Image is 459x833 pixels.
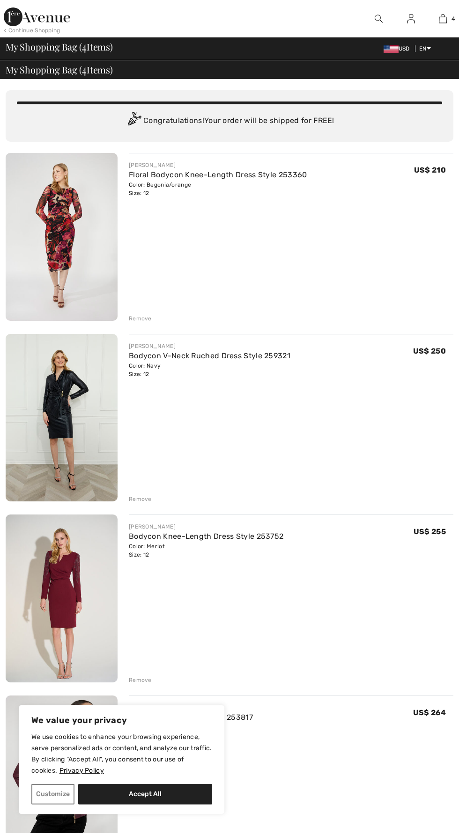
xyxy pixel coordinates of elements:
div: Color: Begonia/orange Size: 12 [129,181,307,197]
img: Bodycon Knee-Length Dress Style 253752 [6,514,118,682]
button: Accept All [78,784,212,804]
p: We use cookies to enhance your browsing experience, serve personalized ads or content, and analyz... [31,732,212,776]
span: My Shopping Bag ( Items) [6,42,113,51]
img: 1ère Avenue [4,7,70,26]
span: 4 [82,63,87,75]
div: [PERSON_NAME] [129,522,283,531]
img: Floral Bodycon Knee-Length Dress Style 253360 [6,153,118,321]
div: Remove [129,495,152,503]
div: Remove [129,314,152,323]
div: [PERSON_NAME] [129,161,307,169]
div: We value your privacy [19,705,225,814]
a: 4 [427,13,459,24]
img: Bodycon V-Neck Ruched Dress Style 259321 [6,334,118,502]
div: < Continue Shopping [4,26,60,35]
a: Bodycon V-Neck Ruched Dress Style 259321 [129,351,290,360]
img: search the website [375,13,383,24]
div: [PERSON_NAME] [129,703,253,712]
div: Congratulations! Your order will be shipped for FREE! [17,112,442,130]
img: My Info [407,13,415,24]
span: USD [384,45,414,52]
img: Congratulation2.svg [125,112,143,130]
div: Color: Navy Size: 12 [129,362,290,378]
img: My Bag [439,13,447,24]
span: US$ 264 [413,708,446,717]
span: 4 [82,40,87,52]
span: US$ 255 [414,527,446,536]
div: [PERSON_NAME] [129,342,290,350]
span: US$ 250 [413,347,446,355]
span: My Shopping Bag ( Items) [6,65,113,74]
a: Bodycon Knee-Length Dress Style 253752 [129,532,283,541]
span: 4 [452,14,455,23]
span: EN [419,45,431,52]
button: Customize [31,784,74,804]
span: US$ 210 [414,166,446,174]
a: Privacy Policy [59,766,104,775]
p: We value your privacy [31,715,212,726]
a: Sign In [400,13,422,25]
img: US Dollar [384,45,399,53]
a: Floral Bodycon Knee-Length Dress Style 253360 [129,170,307,179]
div: Remove [129,676,152,684]
div: Color: Merlot Size: 12 [129,542,283,559]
